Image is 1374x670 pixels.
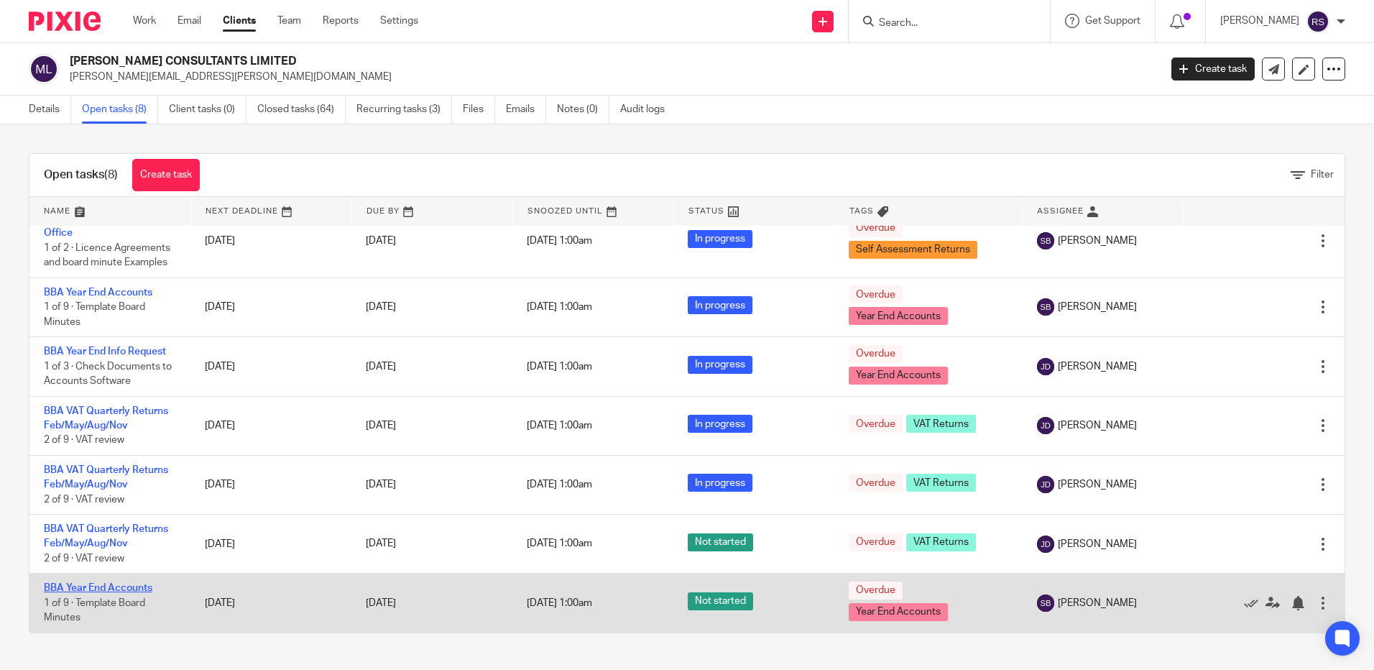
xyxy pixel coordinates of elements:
[688,474,752,492] span: In progress
[688,230,752,248] span: In progress
[44,554,124,564] span: 2 of 9 · VAT review
[44,347,166,357] a: BBA Year End Info Request
[506,96,546,124] a: Emails
[1058,418,1137,433] span: [PERSON_NAME]
[44,598,145,623] span: 1 of 9 · Template Board Minutes
[527,236,592,246] span: [DATE] 1:00am
[44,362,172,387] span: 1 of 3 · Check Documents to Accounts Software
[366,362,396,372] span: [DATE]
[133,14,156,28] a: Work
[356,96,452,124] a: Recurring tasks (3)
[29,12,101,31] img: Pixie
[104,169,118,180] span: (8)
[44,583,152,593] a: BBA Year End Accounts
[688,592,753,610] span: Not started
[877,17,1007,30] input: Search
[223,14,256,28] a: Clients
[1037,536,1054,553] img: svg%3E
[366,302,396,312] span: [DATE]
[82,96,158,124] a: Open tasks (8)
[527,207,603,215] span: Snoozed Until
[366,479,396,490] span: [DATE]
[1037,232,1054,249] img: svg%3E
[1220,14,1299,28] p: [PERSON_NAME]
[1058,359,1137,374] span: [PERSON_NAME]
[132,159,200,191] a: Create task
[257,96,346,124] a: Closed tasks (64)
[44,167,118,183] h1: Open tasks
[366,236,396,246] span: [DATE]
[1311,170,1334,180] span: Filter
[44,465,168,490] a: BBA VAT Quarterly Returns Feb/May/Aug/Nov
[44,436,124,446] span: 2 of 9 · VAT review
[688,415,752,433] span: In progress
[688,296,752,314] span: In progress
[44,288,152,298] a: BBA Year End Accounts
[190,574,351,633] td: [DATE]
[323,14,359,28] a: Reports
[906,415,976,433] span: VAT Returns
[849,207,874,215] span: Tags
[527,598,592,608] span: [DATE] 1:00am
[29,54,59,84] img: svg%3E
[688,356,752,374] span: In progress
[190,455,351,514] td: [DATE]
[849,219,903,237] span: Overdue
[849,603,948,621] span: Year End Accounts
[190,515,351,574] td: [DATE]
[1037,298,1054,316] img: svg%3E
[688,533,753,551] span: Not started
[688,207,724,215] span: Status
[1306,10,1329,33] img: svg%3E
[177,14,201,28] a: Email
[849,415,903,433] span: Overdue
[849,345,903,363] span: Overdue
[70,70,1150,84] p: [PERSON_NAME][EMAIL_ADDRESS][PERSON_NAME][DOMAIN_NAME]
[366,539,396,549] span: [DATE]
[44,524,168,549] a: BBA VAT Quarterly Returns Feb/May/Aug/Nov
[1171,58,1255,81] a: Create task
[169,96,246,124] a: Client tasks (0)
[277,14,301,28] a: Team
[190,337,351,396] td: [DATE]
[1058,537,1137,551] span: [PERSON_NAME]
[1058,477,1137,492] span: [PERSON_NAME]
[849,582,903,600] span: Overdue
[380,14,418,28] a: Settings
[1058,300,1137,314] span: [PERSON_NAME]
[527,479,592,490] span: [DATE] 1:00am
[1037,476,1054,493] img: svg%3E
[527,421,592,431] span: [DATE] 1:00am
[463,96,495,124] a: Files
[190,396,351,455] td: [DATE]
[44,302,145,327] span: 1 of 9 · Template Board Minutes
[849,285,903,303] span: Overdue
[44,243,170,268] span: 1 of 2 · Licence Agreements and board minute Examples
[1037,417,1054,434] img: svg%3E
[1244,596,1265,610] a: Mark as done
[527,539,592,549] span: [DATE] 1:00am
[849,241,977,259] span: Self Assessment Returns
[29,96,71,124] a: Details
[44,495,124,505] span: 2 of 9 · VAT review
[1085,16,1140,26] span: Get Support
[70,54,933,69] h2: [PERSON_NAME] CONSULTANTS LIMITED
[1058,596,1137,610] span: [PERSON_NAME]
[190,203,351,277] td: [DATE]
[906,533,976,551] span: VAT Returns
[557,96,609,124] a: Notes (0)
[1037,595,1054,612] img: svg%3E
[906,474,976,492] span: VAT Returns
[190,277,351,336] td: [DATE]
[849,474,903,492] span: Overdue
[366,598,396,608] span: [DATE]
[527,302,592,312] span: [DATE] 1:00am
[620,96,676,124] a: Audit logs
[44,406,168,431] a: BBA VAT Quarterly Returns Feb/May/Aug/Nov
[366,421,396,431] span: [DATE]
[849,533,903,551] span: Overdue
[849,367,948,385] span: Year End Accounts
[527,362,592,372] span: [DATE] 1:00am
[1037,358,1054,375] img: svg%3E
[1058,234,1137,248] span: [PERSON_NAME]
